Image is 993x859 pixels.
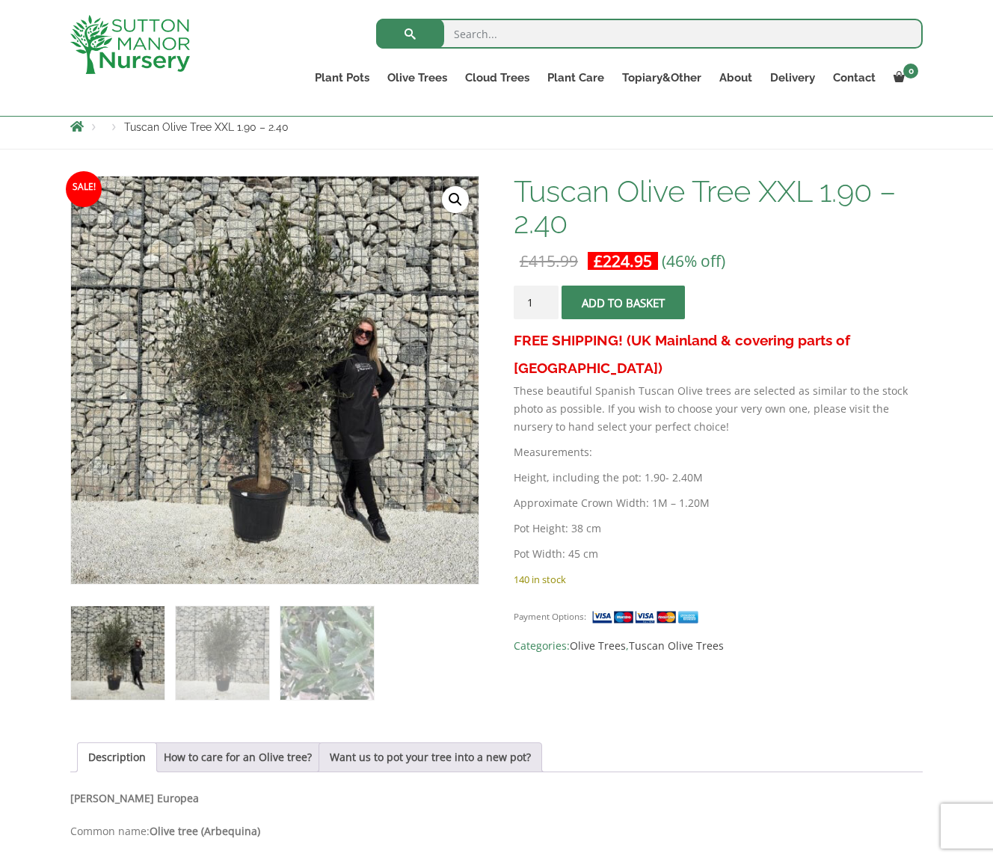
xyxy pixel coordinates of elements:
[594,250,652,271] bdi: 224.95
[456,67,538,88] a: Cloud Trees
[761,67,824,88] a: Delivery
[514,469,923,487] p: Height, including the pot: 1.90- 2.40M
[514,494,923,512] p: Approximate Crown Width: 1M – 1.20M
[591,609,704,625] img: payment supported
[88,743,146,772] a: Description
[520,250,529,271] span: £
[514,286,559,319] input: Product quantity
[176,606,269,700] img: Tuscan Olive Tree XXL 1.90 - 2.40 - Image 2
[514,520,923,538] p: Pot Height: 38 cm
[824,67,885,88] a: Contact
[662,250,725,271] span: (46% off)
[594,250,603,271] span: £
[280,606,374,700] img: Tuscan Olive Tree XXL 1.90 - 2.40 - Image 3
[538,67,613,88] a: Plant Care
[613,67,710,88] a: Topiary&Other
[885,67,923,88] a: 0
[71,606,165,700] img: Tuscan Olive Tree XXL 1.90 - 2.40
[514,327,923,382] h3: FREE SHIPPING! (UK Mainland & covering parts of [GEOGRAPHIC_DATA])
[514,637,923,655] span: Categories: ,
[70,15,190,74] img: logo
[514,176,923,238] h1: Tuscan Olive Tree XXL 1.90 – 2.40
[378,67,456,88] a: Olive Trees
[164,743,312,772] a: How to care for an Olive tree?
[124,121,289,133] span: Tuscan Olive Tree XXL 1.90 – 2.40
[66,171,102,207] span: Sale!
[442,186,469,213] a: View full-screen image gallery
[306,67,378,88] a: Plant Pots
[520,250,578,271] bdi: 415.99
[330,743,531,772] a: Want us to pot your tree into a new pot?
[903,64,918,78] span: 0
[70,822,923,840] p: Common name:
[514,611,586,622] small: Payment Options:
[514,545,923,563] p: Pot Width: 45 cm
[562,286,685,319] button: Add to basket
[710,67,761,88] a: About
[70,791,199,805] b: [PERSON_NAME] Europea
[70,120,923,132] nav: Breadcrumbs
[514,570,923,588] p: 140 in stock
[514,443,923,461] p: Measurements:
[150,824,260,838] b: Olive tree (Arbequina)
[629,638,724,653] a: Tuscan Olive Trees
[376,19,923,49] input: Search...
[570,638,626,653] a: Olive Trees
[514,382,923,436] p: These beautiful Spanish Tuscan Olive trees are selected as similar to the stock photo as possible...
